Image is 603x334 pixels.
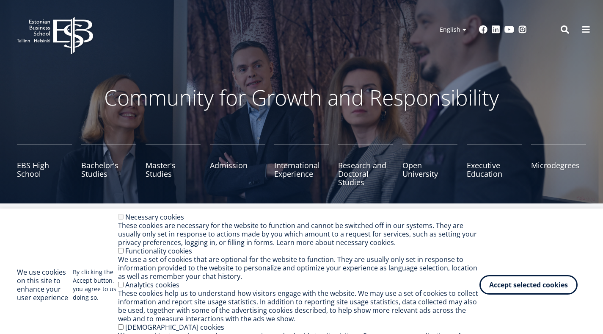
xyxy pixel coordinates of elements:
[17,268,73,302] h2: We use cookies on this site to enhance your user experience
[492,25,500,34] a: Linkedin
[504,25,514,34] a: Youtube
[125,246,192,256] label: Functionality cookies
[118,221,479,247] div: These cookies are necessary for the website to function and cannot be switched off in our systems...
[77,85,526,110] p: Community for Growth and Responsibility
[81,144,136,186] a: Bachelor's Studies
[479,25,487,34] a: Facebook
[146,144,201,186] a: Master's Studies
[402,144,457,186] a: Open University
[531,144,586,186] a: Microdegrees
[125,323,224,332] label: [DEMOGRAPHIC_DATA] cookies
[125,212,184,222] label: Necessary cookies
[479,275,578,295] button: Accept selected cookies
[125,280,179,289] label: Analytics cookies
[118,255,479,281] div: We use a set of cookies that are optional for the website to function. They are usually only set ...
[210,144,265,186] a: Admission
[73,268,118,302] p: By clicking the Accept button, you agree to us doing so.
[518,25,527,34] a: Instagram
[274,144,329,186] a: International Experience
[338,144,393,186] a: Research and Doctoral Studies
[467,144,522,186] a: Executive Education
[17,144,72,186] a: EBS High School
[118,289,479,323] div: These cookies help us to understand how visitors engage with the website. We may use a set of coo...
